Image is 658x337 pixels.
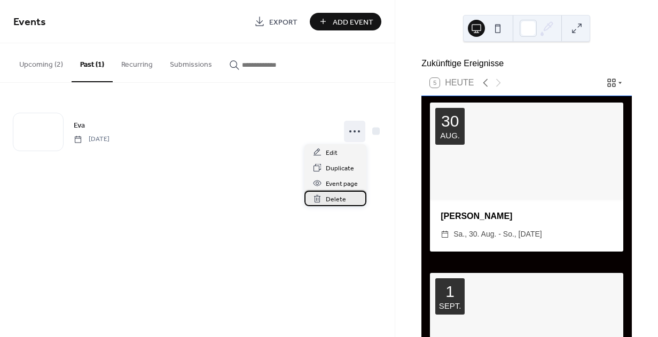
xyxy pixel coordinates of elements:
[74,135,109,144] span: [DATE]
[269,17,297,28] span: Export
[113,43,161,81] button: Recurring
[441,113,459,129] div: 30
[13,12,46,33] span: Events
[440,131,460,139] div: Aug.
[439,302,461,310] div: Sept.
[72,43,113,82] button: Past (1)
[310,13,381,30] button: Add Event
[161,43,221,81] button: Submissions
[74,119,85,131] a: Eva
[430,210,623,223] div: [PERSON_NAME]
[445,284,455,300] div: 1
[326,178,358,190] span: Event page
[326,147,338,159] span: Edit
[326,163,354,174] span: Duplicate
[421,57,632,70] div: Zukünftige Ereignisse
[441,228,449,241] div: ​
[74,120,85,131] span: Eva
[333,17,373,28] span: Add Event
[326,194,346,205] span: Delete
[246,13,305,30] a: Export
[11,43,72,81] button: Upcoming (2)
[453,228,542,241] span: Sa., 30. Aug. - So., [DATE]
